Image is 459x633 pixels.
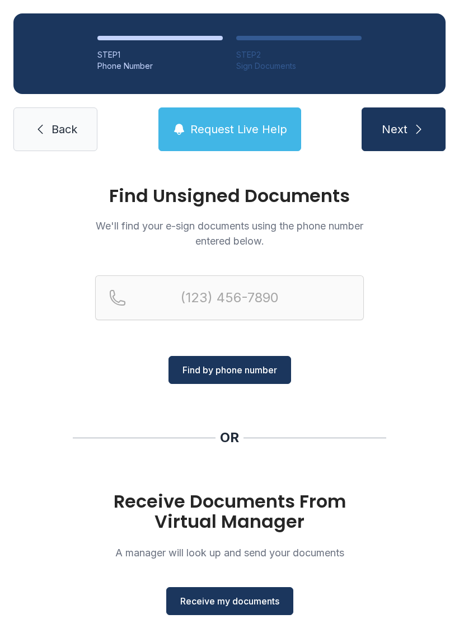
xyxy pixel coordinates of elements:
[180,594,279,608] span: Receive my documents
[95,491,364,532] h1: Receive Documents From Virtual Manager
[95,275,364,320] input: Reservation phone number
[95,545,364,560] p: A manager will look up and send your documents
[95,187,364,205] h1: Find Unsigned Documents
[51,121,77,137] span: Back
[220,429,239,447] div: OR
[236,60,362,72] div: Sign Documents
[382,121,408,137] span: Next
[97,60,223,72] div: Phone Number
[182,363,277,377] span: Find by phone number
[97,49,223,60] div: STEP 1
[95,218,364,248] p: We'll find your e-sign documents using the phone number entered below.
[190,121,287,137] span: Request Live Help
[236,49,362,60] div: STEP 2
